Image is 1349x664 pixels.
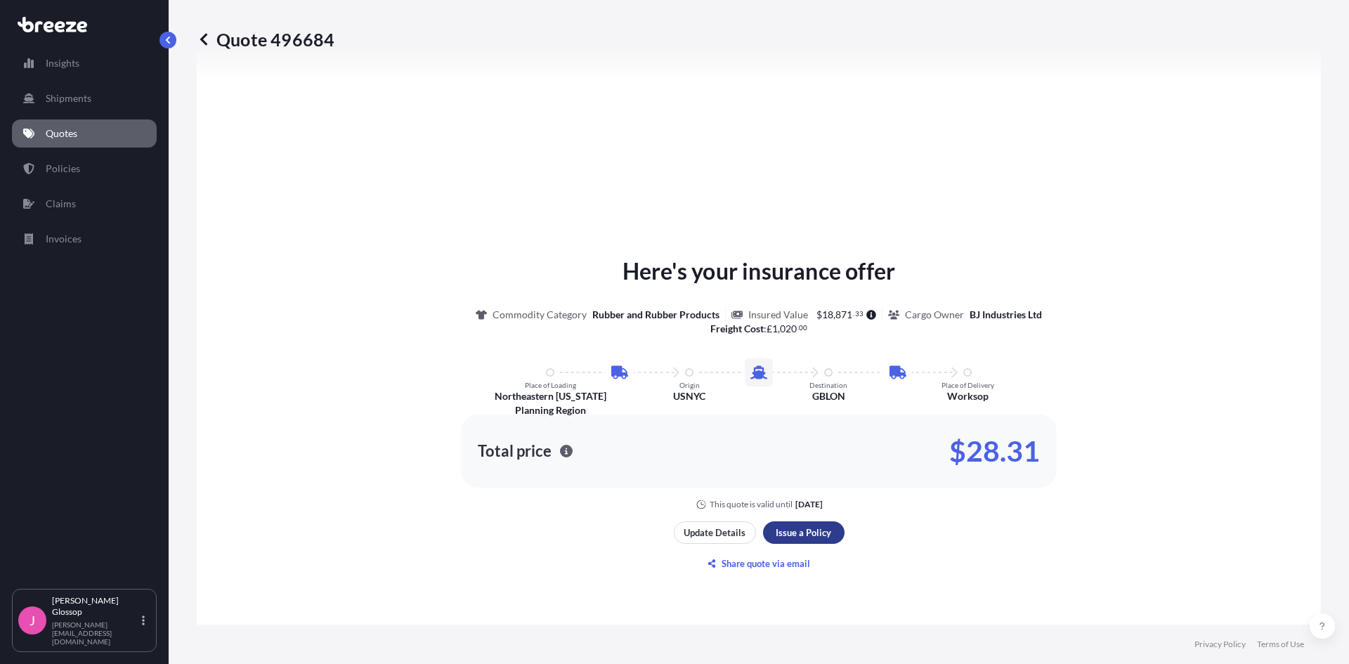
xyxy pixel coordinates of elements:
[46,126,77,141] p: Quotes
[941,381,994,389] p: Place of Delivery
[833,310,835,320] span: ,
[710,323,764,334] b: Freight Cost
[809,381,847,389] p: Destination
[684,526,745,540] p: Update Details
[812,389,845,403] p: GBLON
[822,310,833,320] span: 18
[46,197,76,211] p: Claims
[12,190,157,218] a: Claims
[623,254,895,288] p: Here's your insurance offer
[52,595,139,618] p: [PERSON_NAME] Glossop
[46,91,91,105] p: Shipments
[525,381,576,389] p: Place of Loading
[674,521,756,544] button: Update Details
[12,49,157,77] a: Insights
[710,322,808,336] p: :
[947,389,989,403] p: Worksop
[12,155,157,183] a: Policies
[1257,639,1304,650] a: Terms of Use
[748,308,808,322] p: Insured Value
[799,325,807,330] span: 00
[797,325,799,330] span: .
[12,225,157,253] a: Invoices
[493,308,587,322] p: Commodity Category
[12,119,157,148] a: Quotes
[767,324,772,334] span: £
[949,440,1040,462] p: $28.31
[30,613,35,627] span: J
[776,526,831,540] p: Issue a Policy
[835,310,852,320] span: 871
[780,324,797,334] span: 020
[46,56,79,70] p: Insights
[710,499,793,510] p: This quote is valid until
[853,311,854,316] span: .
[52,620,139,646] p: [PERSON_NAME][EMAIL_ADDRESS][DOMAIN_NAME]
[855,311,864,316] span: 33
[905,308,964,322] p: Cargo Owner
[970,308,1042,322] p: BJ Industries Ltd
[1194,639,1246,650] a: Privacy Policy
[673,389,705,403] p: USNYC
[772,324,778,334] span: 1
[816,310,822,320] span: $
[197,28,334,51] p: Quote 496684
[795,499,823,510] p: [DATE]
[12,84,157,112] a: Shipments
[592,308,719,322] p: Rubber and Rubber Products
[478,444,552,458] p: Total price
[679,381,700,389] p: Origin
[674,552,845,575] button: Share quote via email
[778,324,780,334] span: ,
[485,389,615,417] p: Northeastern [US_STATE] Planning Region
[722,556,810,571] p: Share quote via email
[46,232,82,246] p: Invoices
[763,521,845,544] button: Issue a Policy
[46,162,80,176] p: Policies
